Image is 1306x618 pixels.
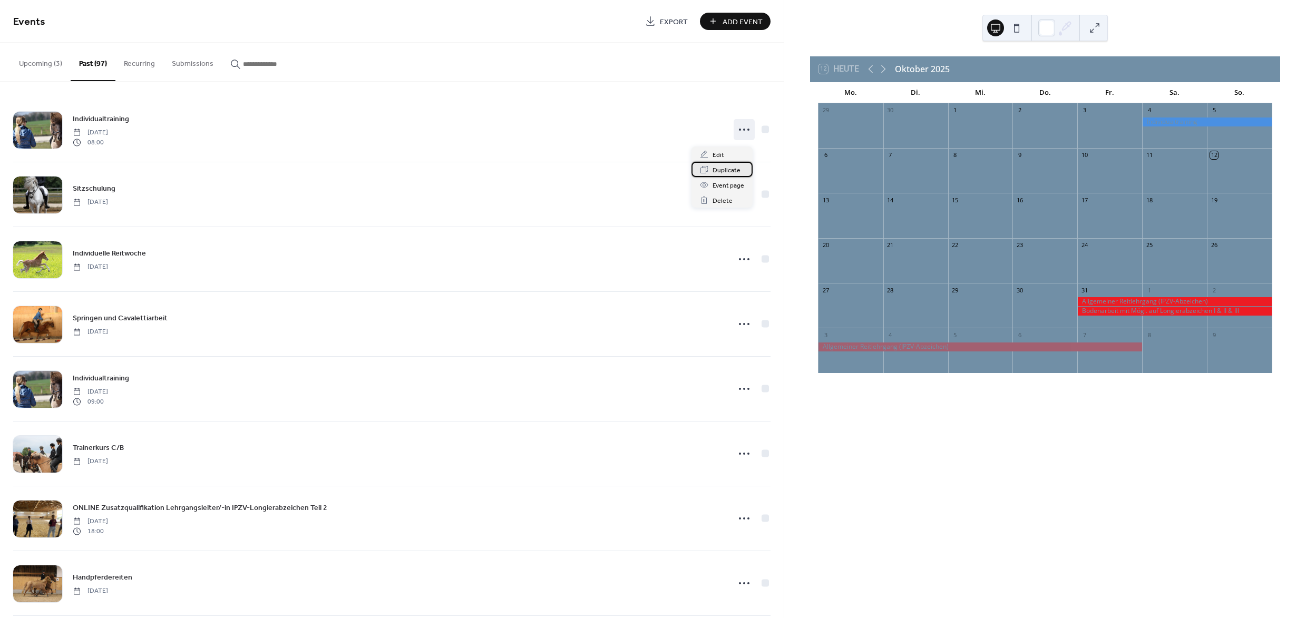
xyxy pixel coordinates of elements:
span: Individualtraining [73,114,129,125]
div: 13 [822,196,830,204]
span: 09:00 [73,397,108,406]
span: [DATE] [73,517,108,526]
div: 17 [1080,196,1088,204]
div: Bodenarbeit mit Mögl. auf Longierabzeichen I & II & III [1077,307,1272,316]
span: [DATE] [73,586,108,596]
div: 30 [886,106,894,114]
span: [DATE] [73,198,108,207]
span: [DATE] [73,262,108,272]
span: Events [13,12,45,32]
span: 08:00 [73,138,108,147]
span: [DATE] [73,387,108,397]
div: 9 [1210,331,1218,339]
a: Springen und Cavalettiarbeit [73,312,168,324]
a: ONLINE Zusatzqualifikation Lehrgangsleiter/-in IPZV-Longierabzeichen Teil 2 [73,502,327,514]
div: 30 [1016,286,1024,294]
div: Do. [1012,82,1077,103]
span: Trainerkurs C/B [73,443,124,454]
div: 8 [1145,331,1153,339]
div: 31 [1080,286,1088,294]
div: 10 [1080,151,1088,159]
div: Allgemeiner Reitlehrgang (IPZV-Abzeichen) [1077,297,1272,306]
span: Duplicate [713,165,740,176]
button: Submissions [163,43,222,80]
span: Sitzschulung [73,183,115,194]
div: 7 [1080,331,1088,339]
div: 21 [886,241,894,249]
div: 14 [886,196,894,204]
div: 1 [1145,286,1153,294]
span: Event page [713,180,744,191]
div: 15 [951,196,959,204]
button: Past (97) [71,43,115,81]
div: 25 [1145,241,1153,249]
div: 24 [1080,241,1088,249]
div: 6 [822,151,830,159]
div: 4 [1145,106,1153,114]
div: 20 [822,241,830,249]
div: 7 [886,151,894,159]
div: Allgemeiner Reitlehrgang (IPZV-Abzeichen) [818,342,1142,351]
span: Edit [713,150,724,161]
div: Individualtraining [1142,117,1272,126]
div: 3 [1080,106,1088,114]
div: 28 [886,286,894,294]
button: Upcoming (3) [11,43,71,80]
button: Add Event [700,13,771,30]
div: 18 [1145,196,1153,204]
button: Recurring [115,43,163,80]
span: [DATE] [73,457,108,466]
div: 27 [822,286,830,294]
div: 29 [822,106,830,114]
div: Oktober 2025 [895,63,950,75]
div: 5 [951,331,959,339]
div: 22 [951,241,959,249]
a: Sitzschulung [73,182,115,194]
div: 4 [886,331,894,339]
span: 18:00 [73,526,108,536]
div: 5 [1210,106,1218,114]
div: 1 [951,106,959,114]
span: [DATE] [73,128,108,138]
span: ONLINE Zusatzqualifikation Lehrgangsleiter/-in IPZV-Longierabzeichen Teil 2 [73,503,327,514]
div: 2 [1210,286,1218,294]
a: Individualtraining [73,113,129,125]
div: Sa. [1142,82,1207,103]
div: 9 [1016,151,1024,159]
span: Springen und Cavalettiarbeit [73,313,168,324]
div: 8 [951,151,959,159]
div: So. [1207,82,1272,103]
div: 2 [1016,106,1024,114]
span: [DATE] [73,327,108,337]
a: Individualtraining [73,372,129,384]
div: Fr. [1077,82,1142,103]
a: Individuelle Reitwoche [73,247,146,259]
div: 12 [1210,151,1218,159]
div: 19 [1210,196,1218,204]
span: Individuelle Reitwoche [73,248,146,259]
div: Mi. [948,82,1013,103]
a: Export [637,13,696,30]
span: Add Event [723,16,763,27]
a: Trainerkurs C/B [73,442,124,454]
div: 11 [1145,151,1153,159]
div: 6 [1016,331,1024,339]
div: 29 [951,286,959,294]
div: 3 [822,331,830,339]
div: 23 [1016,241,1024,249]
div: Di. [883,82,948,103]
div: Mo. [818,82,883,103]
div: 26 [1210,241,1218,249]
span: Individualtraining [73,373,129,384]
span: Delete [713,195,733,207]
span: Handpferdereiten [73,572,132,583]
span: Export [660,16,688,27]
div: 16 [1016,196,1024,204]
a: Handpferdereiten [73,571,132,583]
